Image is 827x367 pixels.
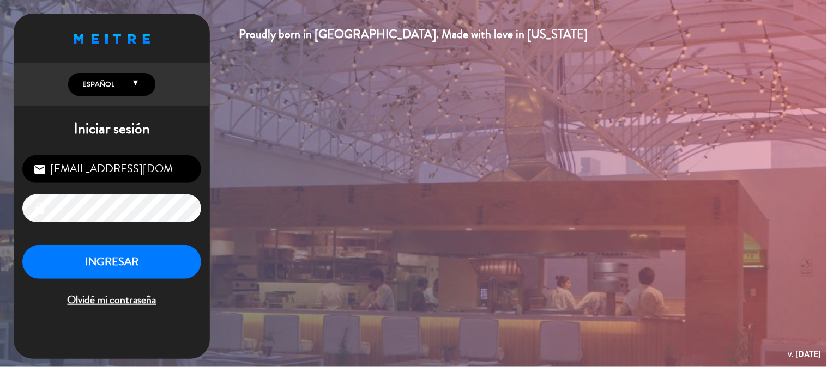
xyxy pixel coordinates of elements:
span: Olvidé mi contraseña [22,291,201,309]
div: v. [DATE] [788,347,822,362]
i: email [33,163,46,176]
span: Español [80,79,114,90]
h1: Iniciar sesión [14,120,210,138]
button: INGRESAR [22,245,201,279]
i: lock [33,202,46,215]
input: Correo Electrónico [22,155,201,183]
